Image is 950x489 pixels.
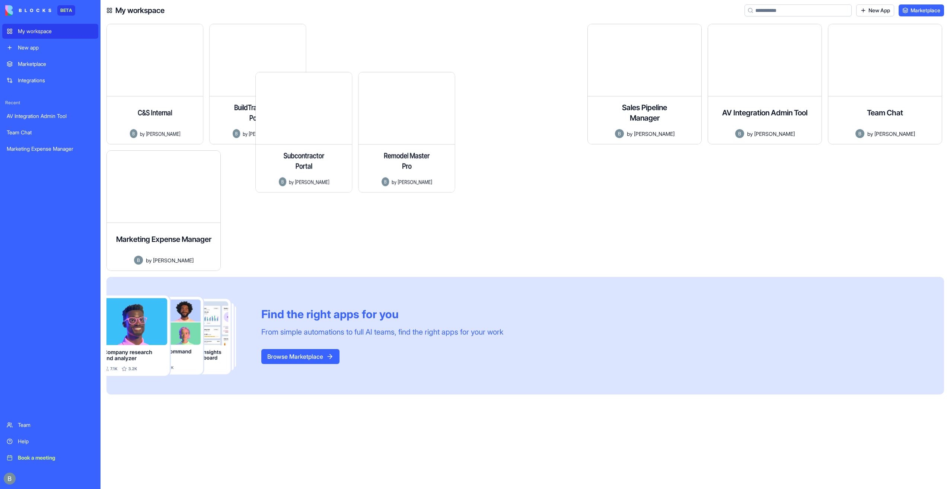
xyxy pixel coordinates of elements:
div: Book a meeting [18,454,94,461]
div: AV Integration Admin Tool [7,112,94,120]
img: Avatar [735,129,744,138]
span: [PERSON_NAME] [153,256,194,264]
img: Avatar [134,256,143,265]
a: C&S InternalAvatarby[PERSON_NAME] [106,24,221,144]
span: by [146,256,152,264]
a: New app [2,40,98,55]
a: Team Chat [2,125,98,140]
span: [PERSON_NAME] [634,130,675,138]
a: Marketing Expense Manager [2,141,98,156]
div: BETA [57,5,75,16]
span: by [627,130,632,138]
h4: Marketing Expense Manager [116,234,211,244]
a: BuildTrack Client PortalAvatarby[PERSON_NAME] [227,24,341,144]
span: [PERSON_NAME] [146,130,180,138]
a: Marketplace [899,4,944,16]
a: My workspace [2,24,98,39]
a: Team ChatAvatarby[PERSON_NAME] [828,24,942,144]
a: AV Integration Admin ToolAvatarby[PERSON_NAME] [708,24,822,144]
h4: Sales Pipeline Manager [615,102,675,123]
span: [PERSON_NAME] [754,130,795,138]
div: Marketplace [18,60,94,68]
h4: C&S Internal [138,108,172,118]
a: Integrations [2,73,98,88]
div: Team Chat [7,129,94,136]
a: Marketing Expense ManagerAvatarby[PERSON_NAME] [106,150,221,271]
div: Help [18,438,94,445]
img: logo [5,5,51,16]
span: [PERSON_NAME] [249,130,283,138]
span: [PERSON_NAME] [874,130,915,138]
a: Help [2,434,98,449]
a: Team [2,418,98,432]
img: ACg8ocIug40qN1SCXJiinWdltW7QsPxROn8ZAVDlgOtPD8eQfXIZmw=s96-c [4,473,16,485]
a: Subcontractor PortalAvatarby[PERSON_NAME] [347,24,461,144]
div: New app [18,44,94,51]
h4: AV Integration Admin Tool [722,108,807,118]
span: by [747,130,753,138]
span: by [867,130,873,138]
div: From simple automations to full AI teams, find the right apps for your work [261,327,503,337]
div: Find the right apps for you [261,307,503,321]
a: Sales Pipeline ManagerAvatarby[PERSON_NAME] [587,24,702,144]
a: Book a meeting [2,450,98,465]
a: Marketplace [2,57,98,71]
img: Avatar [130,129,137,138]
div: My workspace [18,28,94,35]
img: Avatar [855,129,864,138]
span: Recent [2,100,98,106]
button: Browse Marketplace [261,349,339,364]
h4: Team Chat [867,108,903,118]
img: Avatar [615,129,624,138]
div: Team [18,421,94,429]
a: Browse Marketplace [261,353,339,360]
div: Integrations [18,77,94,84]
a: BETA [5,5,75,16]
span: by [140,130,144,138]
a: New App [856,4,894,16]
a: Remodel Master ProAvatarby[PERSON_NAME] [467,24,581,144]
h4: BuildTrack Client Portal [232,102,283,123]
img: Avatar [232,129,240,138]
a: AV Integration Admin Tool [2,109,98,124]
span: by [243,130,248,138]
div: Marketing Expense Manager [7,145,94,153]
h4: My workspace [115,5,165,16]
